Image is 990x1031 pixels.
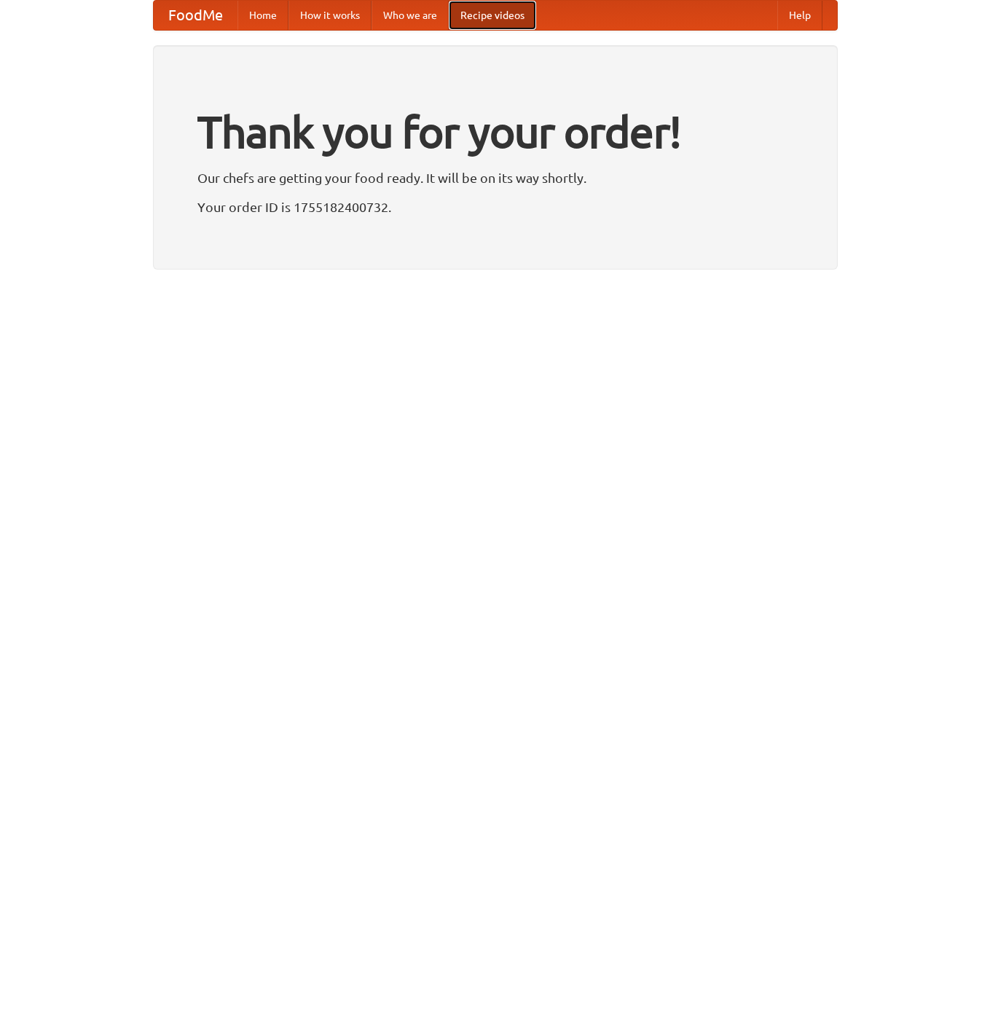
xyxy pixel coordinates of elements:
[197,167,793,189] p: Our chefs are getting your food ready. It will be on its way shortly.
[777,1,822,30] a: Help
[197,196,793,218] p: Your order ID is 1755182400732.
[197,97,793,167] h1: Thank you for your order!
[237,1,288,30] a: Home
[372,1,449,30] a: Who we are
[288,1,372,30] a: How it works
[154,1,237,30] a: FoodMe
[449,1,536,30] a: Recipe videos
